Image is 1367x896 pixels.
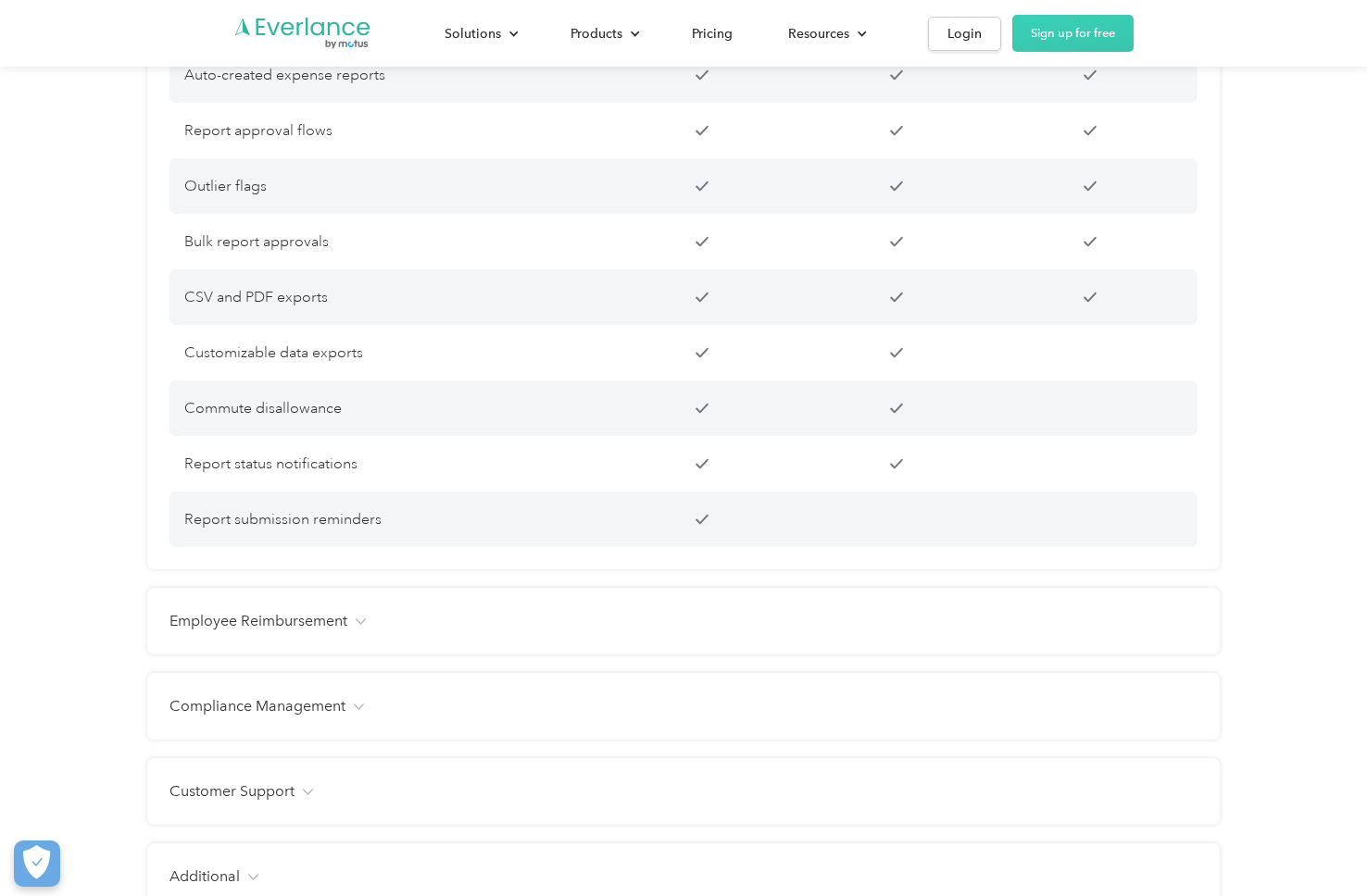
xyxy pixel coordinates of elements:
button: Cookies Settings [14,840,60,887]
h4: Customer Support [169,780,295,803]
div: Solutions [426,18,533,50]
input: Submit [319,243,440,282]
div: Resources [770,18,882,50]
div: Solutions [445,22,501,45]
p: Report submission reminders [184,506,600,532]
p: Report status notifications [184,451,600,477]
div: Pricing [692,22,733,45]
p: Customizable data exports [184,340,600,366]
p: Outlier flags [184,173,600,199]
p: CSV and PDF exports [184,284,600,310]
input: Submit [319,168,440,206]
a: Login [928,17,1001,51]
p: Commute disallowance [184,395,600,421]
a: Go to homepage [233,16,372,51]
p: Bulk report approvals [184,229,600,255]
p: Auto-created expense reports [184,62,600,88]
h4: Employee Reimbursement [169,610,347,632]
a: Sign up for free [1012,15,1134,52]
div: Resources [788,22,849,45]
h4: Compliance Management [169,695,345,717]
div: Products [571,22,622,45]
p: Report approval flows [184,118,600,143]
a: Pricing [673,18,751,50]
h4: Additional [169,865,240,888]
div: Products [552,18,655,50]
div: Login [947,22,982,45]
